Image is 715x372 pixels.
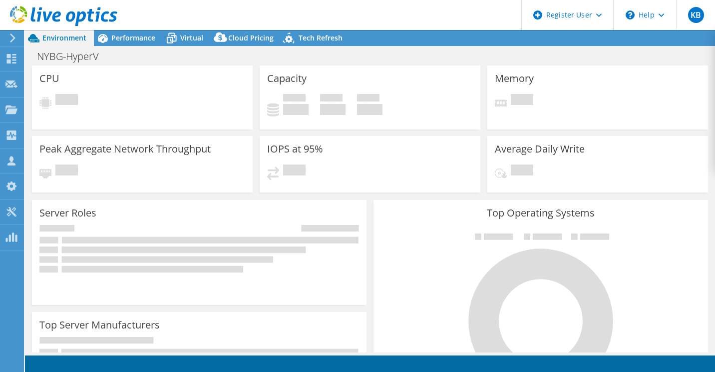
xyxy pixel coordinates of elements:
[357,94,379,104] span: Total
[283,104,309,115] h4: 0 GiB
[180,33,203,42] span: Virtual
[357,104,382,115] h4: 0 GiB
[55,94,78,107] span: Pending
[381,207,701,218] h3: Top Operating Systems
[320,104,346,115] h4: 0 GiB
[32,51,114,62] h1: NYBG-HyperV
[511,94,533,107] span: Pending
[267,73,307,84] h3: Capacity
[495,143,585,154] h3: Average Daily Write
[39,207,96,218] h3: Server Roles
[111,33,155,42] span: Performance
[320,94,343,104] span: Free
[688,7,704,23] span: KB
[495,73,534,84] h3: Memory
[299,33,343,42] span: Tech Refresh
[267,143,323,154] h3: IOPS at 95%
[39,143,211,154] h3: Peak Aggregate Network Throughput
[42,33,86,42] span: Environment
[55,164,78,178] span: Pending
[283,94,306,104] span: Used
[511,164,533,178] span: Pending
[39,319,160,330] h3: Top Server Manufacturers
[283,164,306,178] span: Pending
[228,33,274,42] span: Cloud Pricing
[626,10,635,19] svg: \n
[39,73,59,84] h3: CPU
